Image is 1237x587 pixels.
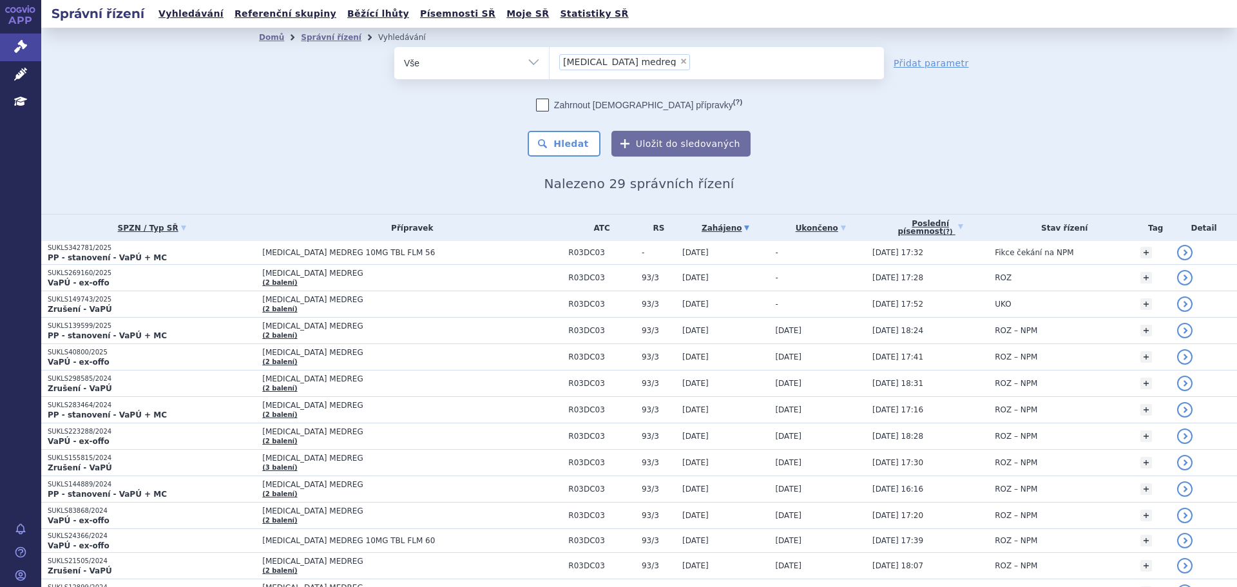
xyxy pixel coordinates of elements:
[568,511,635,520] span: R03DC03
[995,536,1037,545] span: ROZ – NPM
[568,458,635,467] span: R03DC03
[48,506,256,515] p: SUKLS83868/2024
[48,374,256,383] p: SUKLS298585/2024
[231,5,340,23] a: Referenční skupiny
[568,432,635,441] span: R03DC03
[775,352,801,361] span: [DATE]
[733,98,742,106] abbr: (?)
[775,432,801,441] span: [DATE]
[568,405,635,414] span: R03DC03
[995,379,1037,388] span: ROZ – NPM
[995,352,1037,361] span: ROZ – NPM
[995,405,1037,414] span: ROZ – NPM
[682,561,709,570] span: [DATE]
[694,53,701,70] input: [MEDICAL_DATA] medreg
[775,379,801,388] span: [DATE]
[775,248,778,257] span: -
[48,566,112,575] strong: Zrušení - VaPÚ
[635,215,676,241] th: RS
[642,379,676,388] span: 93/3
[262,269,562,278] span: [MEDICAL_DATA] MEDREG
[775,536,801,545] span: [DATE]
[1177,376,1193,391] a: detail
[1177,533,1193,548] a: detail
[872,561,923,570] span: [DATE] 18:07
[995,485,1037,494] span: ROZ – NPM
[995,273,1012,282] span: ROZ
[642,511,676,520] span: 93/3
[872,215,988,241] a: Poslednípísemnost(?)
[642,432,676,441] span: 93/3
[872,458,923,467] span: [DATE] 17:30
[568,379,635,388] span: R03DC03
[642,352,676,361] span: 93/3
[262,358,297,365] a: (2 balení)
[528,131,600,157] button: Hledat
[1177,508,1193,523] a: detail
[680,57,687,65] span: ×
[262,454,562,463] span: [MEDICAL_DATA] MEDREG
[262,374,562,383] span: [MEDICAL_DATA] MEDREG
[262,401,562,410] span: [MEDICAL_DATA] MEDREG
[642,458,676,467] span: 93/3
[682,300,709,309] span: [DATE]
[262,567,297,574] a: (2 balení)
[995,300,1011,309] span: UKO
[262,517,297,524] a: (2 balení)
[301,33,361,42] a: Správní řízení
[872,326,923,335] span: [DATE] 18:24
[872,405,923,414] span: [DATE] 17:16
[872,273,923,282] span: [DATE] 17:28
[682,379,709,388] span: [DATE]
[262,295,562,304] span: [MEDICAL_DATA] MEDREG
[1177,428,1193,444] a: detail
[1177,481,1193,497] a: detail
[682,405,709,414] span: [DATE]
[563,57,676,66] span: [MEDICAL_DATA] medreg
[775,458,801,467] span: [DATE]
[682,458,709,467] span: [DATE]
[48,480,256,489] p: SUKLS144889/2024
[48,454,256,463] p: SUKLS155815/2024
[48,384,112,393] strong: Zrušení - VaPÚ
[872,379,923,388] span: [DATE] 18:31
[775,561,801,570] span: [DATE]
[48,541,110,550] strong: VaPÚ - ex-offo
[262,536,562,545] span: [MEDICAL_DATA] MEDREG 10MG TBL FLM 60
[1177,402,1193,418] a: detail
[1134,215,1171,241] th: Tag
[775,511,801,520] span: [DATE]
[262,427,562,436] span: [MEDICAL_DATA] MEDREG
[1140,560,1152,572] a: +
[1140,247,1152,258] a: +
[995,511,1037,520] span: ROZ – NPM
[894,57,969,70] a: Přidat parametr
[682,248,709,257] span: [DATE]
[1177,296,1193,312] a: detail
[48,305,112,314] strong: Zrušení - VaPÚ
[682,536,709,545] span: [DATE]
[568,248,635,257] span: R03DC03
[775,300,778,309] span: -
[1177,455,1193,470] a: detail
[1177,323,1193,338] a: detail
[48,219,256,237] a: SPZN / Typ SŘ
[568,300,635,309] span: R03DC03
[642,273,676,282] span: 93/3
[416,5,499,23] a: Písemnosti SŘ
[1140,404,1152,416] a: +
[48,295,256,304] p: SUKLS149743/2025
[262,385,297,392] a: (2 balení)
[48,244,256,253] p: SUKLS342781/2025
[1171,215,1237,241] th: Detail
[775,405,801,414] span: [DATE]
[568,352,635,361] span: R03DC03
[48,490,167,499] strong: PP - stanovení - VaPÚ + MC
[682,352,709,361] span: [DATE]
[682,511,709,520] span: [DATE]
[1140,483,1152,495] a: +
[611,131,751,157] button: Uložit do sledovaných
[995,458,1037,467] span: ROZ – NPM
[41,5,155,23] h2: Správní řízení
[568,326,635,335] span: R03DC03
